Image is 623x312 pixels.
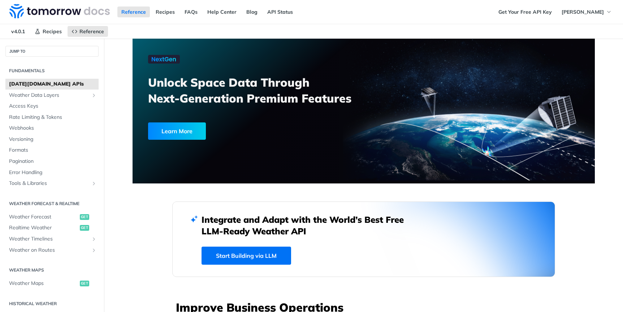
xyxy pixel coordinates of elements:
span: Weather Data Layers [9,92,89,99]
span: get [80,281,89,286]
h2: Weather Maps [5,267,99,273]
a: Error Handling [5,167,99,178]
a: API Status [263,6,297,17]
h2: Fundamentals [5,68,99,74]
a: Versioning [5,134,99,145]
button: Show subpages for Tools & Libraries [91,181,97,186]
a: Help Center [203,6,241,17]
button: [PERSON_NAME] [558,6,616,17]
span: Recipes [43,28,62,35]
a: Get Your Free API Key [494,6,556,17]
a: Realtime Weatherget [5,222,99,233]
a: Blog [242,6,261,17]
a: Reference [117,6,150,17]
button: Show subpages for Weather Data Layers [91,92,97,98]
span: get [80,225,89,231]
span: Realtime Weather [9,224,78,231]
span: [PERSON_NAME] [562,9,604,15]
h2: Weather Forecast & realtime [5,200,99,207]
span: Tools & Libraries [9,180,89,187]
a: Webhooks [5,123,99,134]
span: [DATE][DOMAIN_NAME] APIs [9,81,97,88]
span: Weather Forecast [9,213,78,221]
a: Weather on RoutesShow subpages for Weather on Routes [5,245,99,256]
span: Weather Maps [9,280,78,287]
a: Start Building via LLM [202,247,291,265]
a: Weather TimelinesShow subpages for Weather Timelines [5,234,99,244]
a: Access Keys [5,101,99,112]
h2: Integrate and Adapt with the World’s Best Free LLM-Ready Weather API [202,214,415,237]
img: NextGen [148,55,180,64]
a: [DATE][DOMAIN_NAME] APIs [5,79,99,90]
span: Error Handling [9,169,97,176]
a: Tools & LibrariesShow subpages for Tools & Libraries [5,178,99,189]
a: Rate Limiting & Tokens [5,112,99,123]
span: Access Keys [9,103,97,110]
span: Pagination [9,158,97,165]
h3: Unlock Space Data Through Next-Generation Premium Features [148,74,372,106]
img: Tomorrow.io Weather API Docs [9,4,110,18]
a: Recipes [152,6,179,17]
div: Learn More [148,122,206,140]
a: Weather Mapsget [5,278,99,289]
button: Show subpages for Weather on Routes [91,247,97,253]
span: Reference [79,28,104,35]
span: Formats [9,147,97,154]
a: Pagination [5,156,99,167]
a: Weather Forecastget [5,212,99,222]
a: Reference [68,26,108,37]
span: Weather Timelines [9,235,89,243]
a: Formats [5,145,99,156]
a: FAQs [181,6,202,17]
span: get [80,214,89,220]
span: Versioning [9,136,97,143]
h2: Historical Weather [5,300,99,307]
a: Learn More [148,122,327,140]
span: v4.0.1 [7,26,29,37]
button: JUMP TO [5,46,99,57]
button: Show subpages for Weather Timelines [91,236,97,242]
a: Recipes [31,26,66,37]
span: Weather on Routes [9,247,89,254]
span: Webhooks [9,125,97,132]
span: Rate Limiting & Tokens [9,114,97,121]
a: Weather Data LayersShow subpages for Weather Data Layers [5,90,99,101]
